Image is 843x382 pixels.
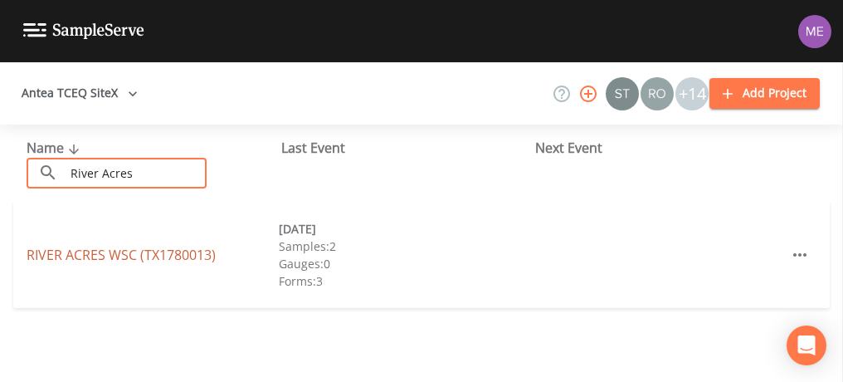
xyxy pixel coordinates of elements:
div: [DATE] [279,220,531,238]
span: Name [27,139,84,157]
button: Add Project [709,78,820,109]
div: Samples: 2 [279,238,531,255]
div: Open Intercom Messenger [787,326,826,365]
div: Forms: 3 [279,272,531,290]
img: logo [23,23,144,39]
div: Last Event [281,138,536,158]
input: Search Projects [65,158,207,189]
div: Next Event [535,138,790,158]
button: Antea TCEQ SiteX [15,78,144,109]
div: Rodolfo Ramirez [640,77,675,110]
img: d4d65db7c401dd99d63b7ad86343d265 [798,15,831,48]
div: +14 [675,77,709,110]
img: c0670e89e469b6405363224a5fca805c [606,77,639,110]
div: Stan Porter [605,77,640,110]
div: Gauges: 0 [279,255,531,272]
img: 7e5c62b91fde3b9fc00588adc1700c9a [641,77,674,110]
a: RIVER ACRES WSC (TX1780013) [27,246,216,264]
